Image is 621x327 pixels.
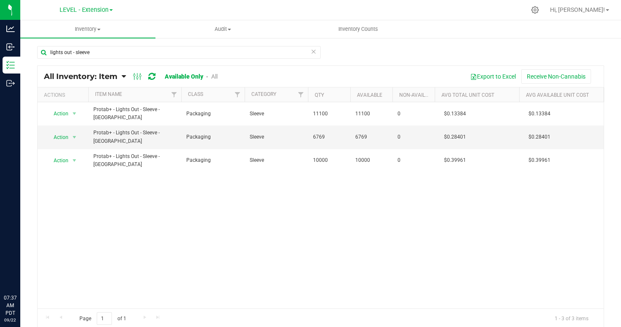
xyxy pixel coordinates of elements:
[524,131,555,143] span: $0.28401
[399,92,437,98] a: Non-Available
[291,20,426,38] a: Inventory Counts
[44,72,117,81] span: All Inventory: Item
[46,131,69,143] span: Action
[46,155,69,166] span: Action
[521,69,591,84] button: Receive Non-Cannabis
[6,61,15,69] inline-svg: Inventory
[4,317,16,323] p: 09/22
[398,156,430,164] span: 0
[548,312,595,325] span: 1 - 3 of 3 items
[313,156,345,164] span: 10000
[6,79,15,87] inline-svg: Outbound
[8,259,34,285] iframe: Resource center
[69,108,80,120] span: select
[44,72,122,81] a: All Inventory: Item
[156,25,290,33] span: Audit
[72,312,133,325] span: Page of 1
[97,312,112,325] input: 1
[20,20,155,38] a: Inventory
[524,108,555,120] span: $0.13384
[355,156,387,164] span: 10000
[310,46,316,57] span: Clear
[315,92,324,98] a: Qty
[69,131,80,143] span: select
[313,110,345,118] span: 11100
[441,92,494,98] a: Avg Total Unit Cost
[355,133,387,141] span: 6769
[46,108,69,120] span: Action
[313,133,345,141] span: 6769
[250,156,303,164] span: Sleeve
[60,6,109,14] span: LEVEL - Extension
[93,129,176,145] span: Protab+ - Lights Out - Sleeve - [GEOGRAPHIC_DATA]
[231,87,245,102] a: Filter
[440,131,470,143] span: $0.28401
[524,154,555,166] span: $0.39961
[250,133,303,141] span: Sleeve
[550,6,605,13] span: Hi, [PERSON_NAME]!
[25,258,35,268] iframe: Resource center unread badge
[69,155,80,166] span: select
[186,156,240,164] span: Packaging
[355,110,387,118] span: 11100
[4,294,16,317] p: 07:37 AM PDT
[211,73,218,80] a: All
[398,110,430,118] span: 0
[186,110,240,118] span: Packaging
[6,25,15,33] inline-svg: Analytics
[357,92,382,98] a: Available
[440,154,470,166] span: $0.39961
[294,87,308,102] a: Filter
[93,106,176,122] span: Protab+ - Lights Out - Sleeve - [GEOGRAPHIC_DATA]
[327,25,389,33] span: Inventory Counts
[37,46,321,59] input: Search Item Name, Retail Display Name, SKU, Part Number...
[526,92,589,98] a: Avg Available Unit Cost
[250,110,303,118] span: Sleeve
[6,43,15,51] inline-svg: Inbound
[398,133,430,141] span: 0
[188,91,203,97] a: Class
[44,92,85,98] div: Actions
[20,25,155,33] span: Inventory
[465,69,521,84] button: Export to Excel
[93,153,176,169] span: Protab+ - Lights Out - Sleeve - [GEOGRAPHIC_DATA]
[530,6,540,14] div: Manage settings
[167,87,181,102] a: Filter
[440,108,470,120] span: $0.13384
[251,91,276,97] a: Category
[165,73,203,80] a: Available Only
[155,20,291,38] a: Audit
[186,133,240,141] span: Packaging
[95,91,122,97] a: Item Name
